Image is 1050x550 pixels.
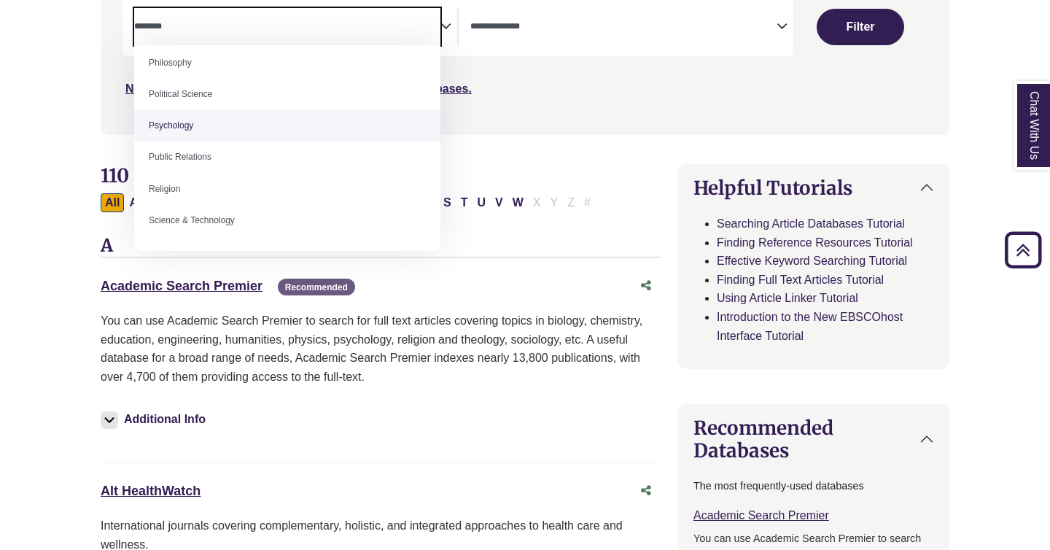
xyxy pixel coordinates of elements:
a: Academic Search Premier [101,279,262,293]
span: 110 Databases [101,163,229,187]
button: Filter Results S [439,193,456,212]
a: Finding Reference Resources Tutorial [717,236,913,249]
p: You can use Academic Search Premier to search for full text articles covering topics in biology, ... [101,311,661,386]
a: Academic Search Premier [693,509,829,522]
button: Filter Results U [472,193,490,212]
button: Filter Results V [491,193,507,212]
textarea: Search [470,22,777,34]
li: Psychology [134,110,440,142]
div: Alpha-list to filter by first letter of database name [101,195,596,208]
button: Filter Results A [125,193,142,212]
li: Public Relations [134,142,440,173]
textarea: Search [134,22,440,34]
li: Science & Technology [134,205,440,236]
button: Filter Results W [508,193,528,212]
h3: A [101,236,661,257]
a: Not sure where to start? Check our Recommended Databases. [125,82,472,95]
a: Alt HealthWatch [101,484,201,498]
button: Filter Results T [456,193,472,212]
span: Recommended [278,279,355,295]
a: Introduction to the New EBSCOhost Interface Tutorial [717,311,903,342]
li: Political Science [134,79,440,110]
li: Social Sciences [134,236,440,268]
li: Religion [134,174,440,205]
a: Back to Top [1000,240,1046,260]
a: Using Article Linker Tutorial [717,292,858,304]
li: Philosophy [134,47,440,79]
button: Recommended Databases [679,405,949,473]
button: Share this database [631,272,661,300]
button: Helpful Tutorials [679,165,949,211]
a: Finding Full Text Articles Tutorial [717,274,884,286]
button: Submit for Search Results [817,9,904,45]
button: All [101,193,124,212]
p: The most frequently-used databases [693,478,934,495]
button: Additional Info [101,409,210,430]
a: Effective Keyword Searching Tutorial [717,255,907,267]
a: Searching Article Databases Tutorial [717,217,905,230]
button: Share this database [631,477,661,505]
